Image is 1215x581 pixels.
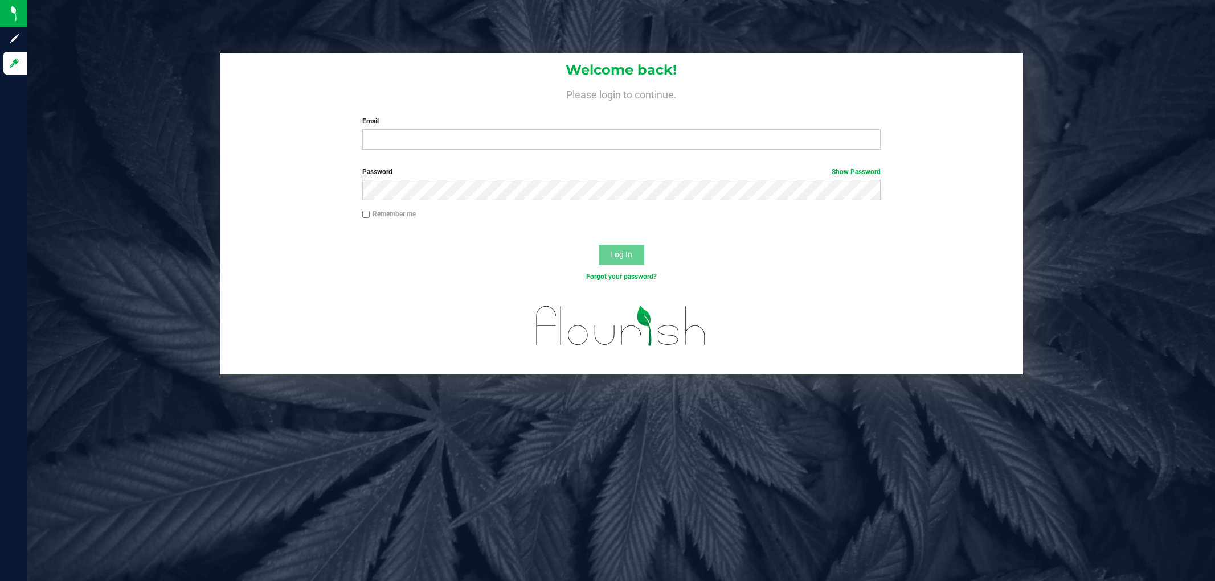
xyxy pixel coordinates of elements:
[220,86,1023,100] h4: Please login to continue.
[9,33,20,44] inline-svg: Sign up
[610,250,632,259] span: Log In
[362,116,881,126] label: Email
[220,63,1023,77] h1: Welcome back!
[586,273,657,281] a: Forgot your password?
[362,209,416,219] label: Remember me
[362,211,370,219] input: Remember me
[9,57,20,69] inline-svg: Log in
[599,245,644,265] button: Log In
[832,168,881,176] a: Show Password
[362,168,392,176] span: Password
[521,294,722,358] img: flourish_logo.svg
